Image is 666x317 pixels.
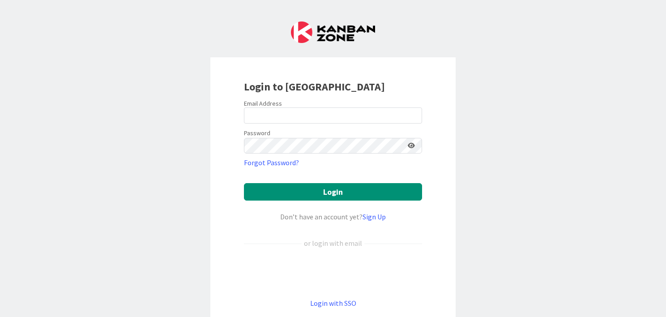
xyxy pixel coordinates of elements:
a: Sign Up [363,212,386,221]
iframe: Sign in with Google Button [239,263,427,283]
label: Email Address [244,99,282,107]
a: Login with SSO [310,299,356,308]
button: Login [244,183,422,201]
div: Don’t have an account yet? [244,211,422,222]
img: Kanban Zone [291,21,375,43]
a: Forgot Password? [244,157,299,168]
label: Password [244,129,270,138]
b: Login to [GEOGRAPHIC_DATA] [244,80,385,94]
div: or login with email [302,238,364,248]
